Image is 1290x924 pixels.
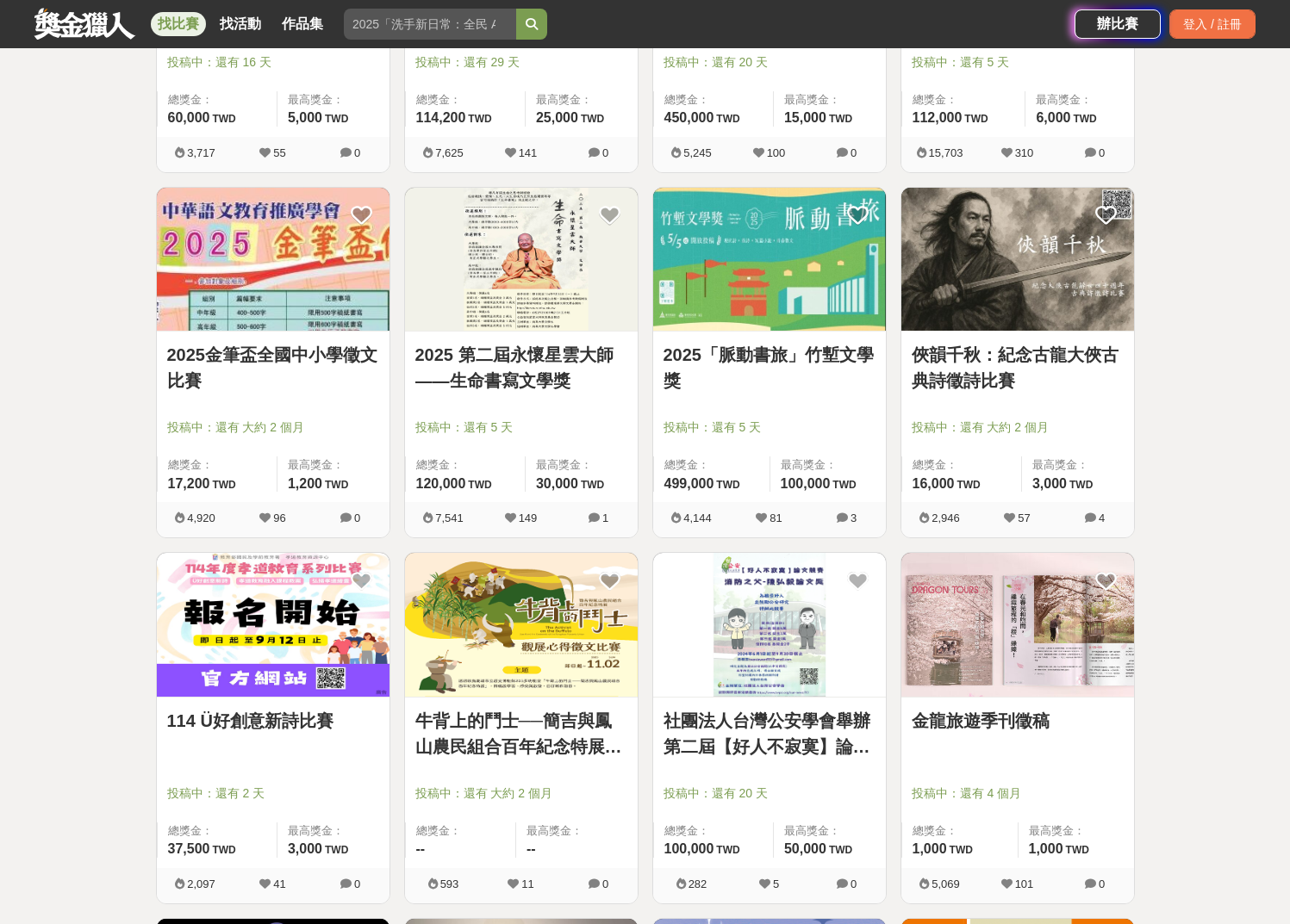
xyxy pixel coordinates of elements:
[932,512,960,524] span: 2,946
[1036,91,1123,109] span: 最高獎金：
[168,456,266,474] span: 總獎金：
[157,188,389,332] a: Cover Image
[288,91,379,109] span: 最高獎金：
[912,784,1124,803] span: 投稿中：還有 4 個月
[416,91,514,109] span: 總獎金：
[683,512,712,524] span: 4,144
[784,91,876,109] span: 最高獎金：
[416,110,466,125] span: 114,200
[157,553,389,698] a: Cover Image
[415,784,627,803] span: 投稿中：還有 大約 2 個月
[167,419,379,437] span: 投稿中：還有 大約 2 個月
[653,188,886,332] img: Cover Image
[1066,844,1089,856] span: TWD
[187,877,215,890] span: 2,097
[325,113,348,125] span: TWD
[416,456,514,474] span: 總獎金：
[901,553,1134,698] a: Cover Image
[157,553,389,697] img: Cover Image
[664,342,876,394] a: 2025「脈動書旅」竹塹文學獎
[932,877,960,890] span: 5,069
[913,841,947,856] span: 1,000
[602,877,608,890] span: 0
[1099,512,1105,524] span: 4
[354,877,360,890] span: 0
[527,841,536,856] span: --
[288,476,322,491] span: 1,200
[435,512,464,524] span: 7,541
[1169,9,1256,39] div: 登入 / 註冊
[273,512,285,524] span: 96
[212,113,235,125] span: TWD
[1029,841,1063,856] span: 1,000
[664,110,714,125] span: 450,000
[354,512,360,524] span: 0
[167,784,379,803] span: 投稿中：還有 2 天
[581,113,604,125] span: TWD
[213,12,268,36] a: 找活動
[913,110,963,125] span: 112,000
[1069,479,1093,491] span: TWD
[435,146,464,159] span: 7,625
[901,188,1134,332] img: Cover Image
[151,12,206,36] a: 找比賽
[912,53,1124,71] span: 投稿中：還有 5 天
[405,188,638,332] a: Cover Image
[325,479,348,491] span: TWD
[664,841,714,856] span: 100,000
[1032,456,1124,474] span: 最高獎金：
[468,479,491,491] span: TWD
[1036,110,1070,125] span: 6,000
[468,113,491,125] span: TWD
[415,53,627,71] span: 投稿中：還有 29 天
[167,342,379,394] a: 2025金筆盃全國中小學徵文比賽
[716,479,739,491] span: TWD
[781,476,831,491] span: 100,000
[1015,146,1034,159] span: 310
[653,188,886,332] a: Cover Image
[168,841,210,856] span: 37,500
[519,512,538,524] span: 149
[664,53,876,71] span: 投稿中：還有 20 天
[829,113,852,125] span: TWD
[288,110,322,125] span: 5,000
[288,456,379,474] span: 最高獎金：
[851,146,857,159] span: 0
[212,844,235,856] span: TWD
[1073,113,1096,125] span: TWD
[1018,512,1030,524] span: 57
[288,841,322,856] span: 3,000
[521,877,533,890] span: 11
[602,146,608,159] span: 0
[653,553,886,697] img: Cover Image
[1099,877,1105,890] span: 0
[784,110,826,125] span: 15,000
[767,146,786,159] span: 100
[187,512,215,524] span: 4,920
[519,146,538,159] span: 141
[716,844,739,856] span: TWD
[405,553,638,698] a: Cover Image
[325,844,348,856] span: TWD
[913,822,1007,840] span: 總獎金：
[1032,476,1067,491] span: 3,000
[683,146,712,159] span: 5,245
[689,877,707,890] span: 282
[416,822,506,840] span: 總獎金：
[912,708,1124,734] a: 金龍旅遊季刊徵稿
[664,822,763,840] span: 總獎金：
[536,476,578,491] span: 30,000
[212,479,235,491] span: TWD
[405,553,638,697] img: Cover Image
[288,822,379,840] span: 最高獎金：
[187,146,215,159] span: 3,717
[167,53,379,71] span: 投稿中：還有 16 天
[415,419,627,437] span: 投稿中：還有 5 天
[653,553,886,698] a: Cover Image
[851,512,857,524] span: 3
[1029,822,1124,840] span: 最高獎金：
[929,146,963,159] span: 15,703
[912,419,1124,437] span: 投稿中：還有 大約 2 個月
[405,188,638,332] img: Cover Image
[581,479,604,491] span: TWD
